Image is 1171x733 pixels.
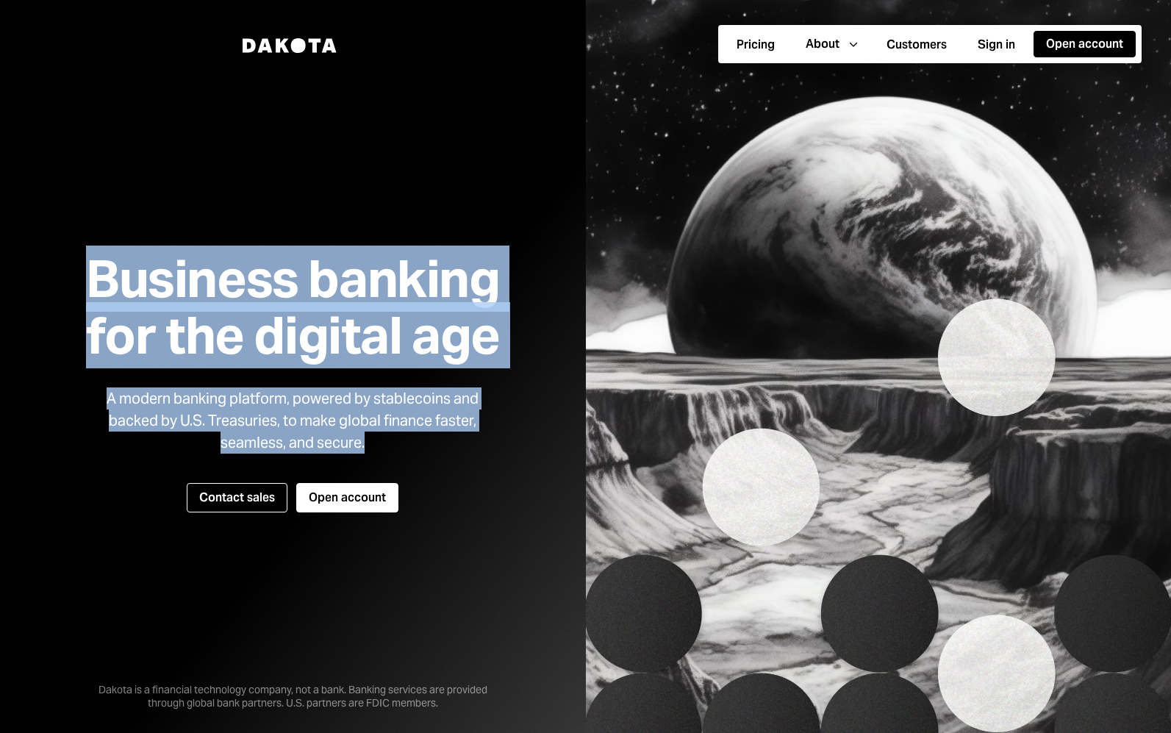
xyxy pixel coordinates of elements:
div: About [806,36,839,52]
a: Pricing [724,30,787,59]
button: Open account [1034,31,1136,57]
button: Contact sales [187,483,287,512]
a: Sign in [965,30,1028,59]
button: Open account [296,483,398,512]
button: Pricing [724,32,787,58]
div: A modern banking platform, powered by stablecoins and backed by U.S. Treasuries, to make global f... [94,387,491,454]
button: Customers [874,32,959,58]
button: Sign in [965,32,1028,58]
a: Customers [874,30,959,59]
button: About [793,31,868,57]
div: Dakota is a financial technology company, not a bank. Banking services are provided through globa... [72,659,513,709]
h1: Business banking for the digital age [68,251,518,364]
